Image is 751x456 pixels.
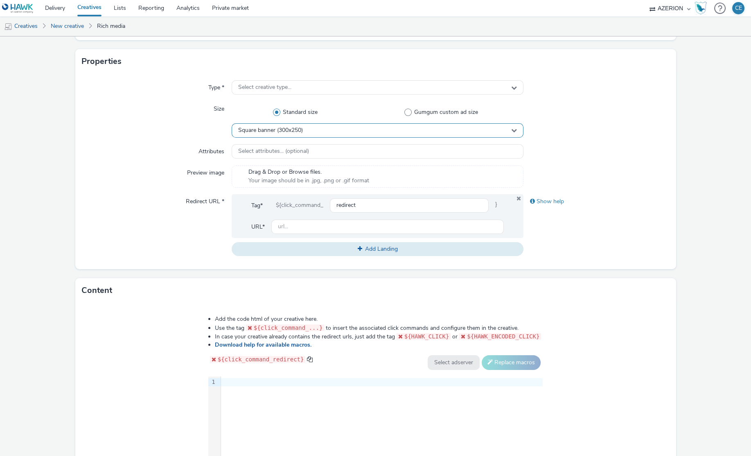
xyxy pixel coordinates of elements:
span: copy to clipboard [307,356,313,362]
span: Standard size [283,108,318,116]
span: ${click_command_redirect} [218,356,304,363]
li: Add the code html of your creative here. [215,315,543,323]
span: Square banner (300x250) [238,127,303,134]
li: In case your creative already contains the redirect urls, just add the tag or [215,332,543,341]
span: ${click_command_...} [254,324,323,331]
button: Replace macros [482,355,541,370]
a: Download help for available macros. [215,341,315,349]
a: Rich media [93,16,129,36]
label: Preview image [184,166,228,177]
span: Add Landing [365,245,398,253]
span: } [489,198,504,213]
img: mobile [4,23,12,31]
h3: Content [81,284,112,297]
label: Type * [205,80,228,92]
span: ${HAWK_CLICK} [404,333,449,340]
label: Redirect URL * [183,194,228,206]
label: Attributes [195,144,228,156]
a: New creative [47,16,88,36]
label: Size [210,102,228,113]
img: undefined Logo [2,3,34,14]
li: Use the tag to insert the associated click commands and configure them in the creative. [215,324,543,332]
div: 1 [208,378,217,386]
img: Hawk Academy [695,2,707,15]
span: Your image should be in .jpg, .png or .gif format [248,177,369,185]
div: ${click_command_ [269,198,330,213]
h3: Properties [81,55,122,68]
div: CE [735,2,742,14]
span: Gumgum custom ad size [414,108,478,116]
input: url... [271,220,504,234]
span: ${HAWK_ENCODED_CLICK} [467,333,539,340]
span: Select attributes... (optional) [238,148,309,155]
button: Add Landing [232,242,523,256]
div: Show help [523,194,670,209]
a: Hawk Academy [695,2,710,15]
span: Drag & Drop or Browse files. [248,168,369,176]
span: Select creative type... [238,84,291,91]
